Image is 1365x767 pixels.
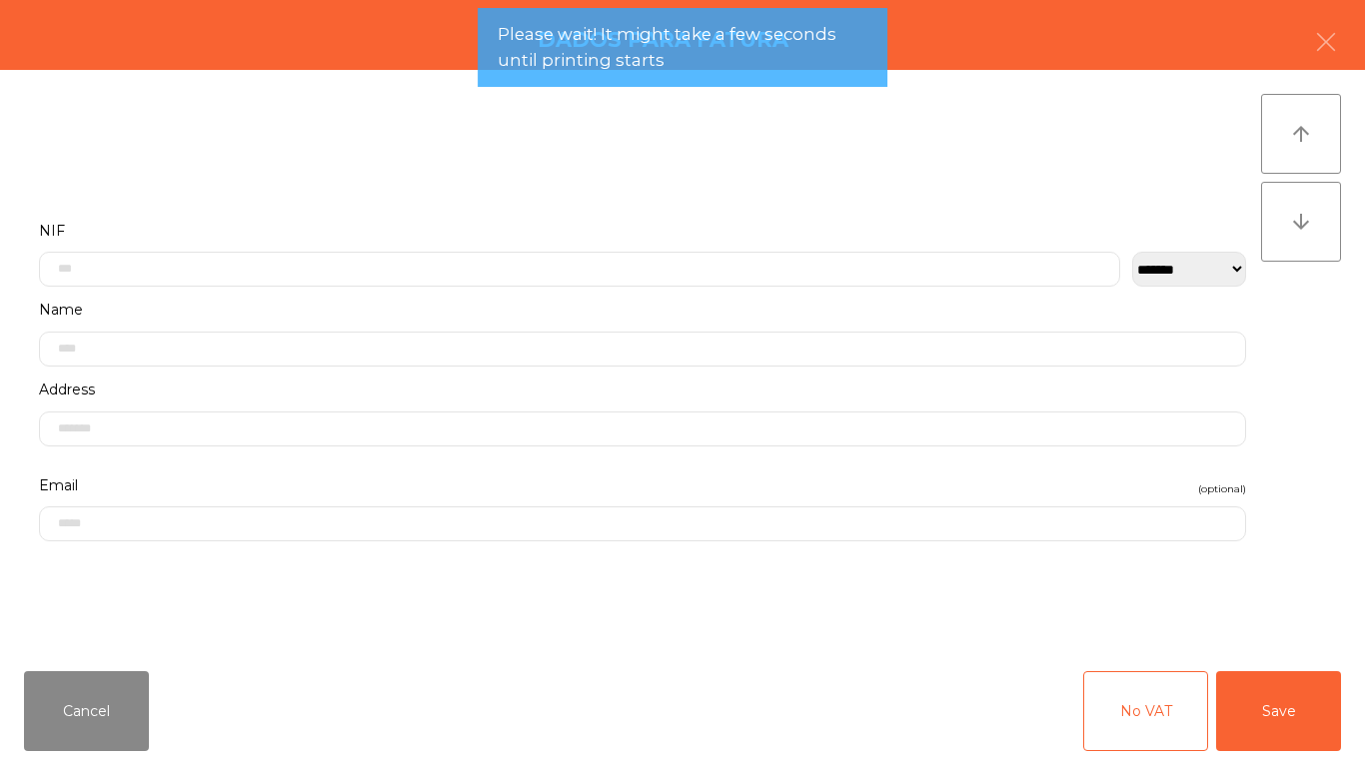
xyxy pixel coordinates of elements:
button: Save [1216,671,1341,751]
i: arrow_downward [1289,210,1313,234]
span: Please wait! It might take a few seconds until printing starts [498,22,867,72]
button: No VAT [1083,671,1208,751]
span: Name [39,297,83,324]
span: Email [39,472,78,499]
span: (optional) [1198,479,1246,498]
i: arrow_upward [1289,122,1313,146]
button: arrow_downward [1261,182,1341,262]
span: Address [39,377,95,403]
button: Cancel [24,671,149,751]
span: NIF [39,218,65,245]
button: arrow_upward [1261,94,1341,174]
